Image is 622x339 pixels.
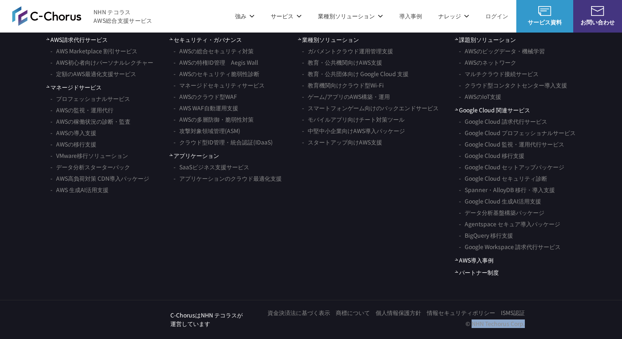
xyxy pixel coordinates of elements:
[268,308,330,317] a: 資金決済法に基づく表示
[50,104,113,116] a: AWSの監視・運用代行
[170,35,242,44] a: セキュリティ・ガバナンス
[302,57,382,68] a: 教育・公共機関向けAWS支援
[50,57,153,68] a: AWS初心者向けパーソナルレクチャー
[501,308,525,317] a: ISMS認証
[174,173,282,184] a: アプリケーションのクラウド最適化支援
[459,195,541,207] a: Google Cloud 生成AI活用支援
[302,102,439,114] a: スマートフォンゲーム向けのバックエンドサービス
[336,308,370,317] a: 商標について
[516,18,573,26] span: サービス資料
[50,93,130,104] a: プロフェッショナルサービス
[50,45,137,57] a: AWS Marketplace 割引サービス
[459,68,539,79] a: マルチクラウド接続サービス
[302,79,384,91] a: 教育機関向けクラウド型Wi-Fi
[174,136,273,148] a: クラウド型ID管理・統合認証(IDaaS)
[302,91,390,102] a: ゲーム/アプリのAWS構築・運用
[174,91,237,102] a: AWSのクラウド型WAF
[485,12,508,20] a: ログイン
[46,83,102,92] a: マネージドサービス
[174,114,254,125] a: AWSの多層防御・脆弱性対策
[573,18,622,26] span: お問い合わせ
[262,319,525,328] p: © NHN Techorus Corp.
[318,12,383,20] p: 業種別ソリューション
[459,79,567,91] a: クラウド型コンタクトセンター導入支援
[50,127,96,138] a: AWSの導入支援
[46,35,108,44] a: AWS請求代行サービス
[459,138,564,150] a: Google Cloud 監視・運用代行サービス
[302,125,405,136] a: 中堅中小企業向けAWS導入パッケージ
[459,150,524,161] a: Google Cloud 移行支援
[459,45,545,57] a: AWSのビッグデータ・機械学習
[271,12,302,20] p: サービス
[591,6,604,16] img: お問い合わせ
[174,102,238,114] a: AWS WAF自動運用支援
[12,6,152,26] a: AWS総合支援サービス C-Chorus NHN テコラスAWS総合支援サービス
[50,161,130,173] a: データ分析スターターパック
[459,116,547,127] a: Google Cloud 請求代行サービス
[50,68,136,79] a: 定額のAWS最適化支援サービス
[174,68,259,79] a: AWSのセキュリティ脆弱性診断
[302,114,405,125] a: モバイルアプリ向けチート対策ツール
[538,6,551,16] img: AWS総合支援サービス C-Chorus サービス資料
[459,91,501,102] a: AWSのIoT支援
[438,12,469,20] p: ナレッジ
[302,136,382,148] a: スタートアップ向けAWS支援
[459,241,561,252] a: Google Workspace 請求代行サービス
[459,218,560,230] a: Agentspace セキュア導入パッケージ
[302,68,409,79] a: 教育・公共団体向け Google Cloud 支援
[50,116,130,127] a: AWSの稼働状況の診断・監査
[50,173,149,184] a: AWS高負荷対策 CDN導入パッケージ
[459,57,516,68] a: AWSのネットワーク
[427,308,495,317] a: 情報セキュリティポリシー
[50,138,96,150] a: AWSの移行支援
[455,268,499,277] a: パートナー制度
[174,79,265,91] a: マネージドセキュリティサービス
[459,207,544,218] a: データ分析基盤構築パッケージ
[302,45,393,57] a: ガバメントクラウド運用管理支援
[170,311,243,328] p: C-ChorusはNHN テコラスが 運営しています
[459,230,513,241] a: BigQuery 移行支援
[399,12,422,20] a: 導入事例
[455,256,494,265] a: AWS導入事例
[50,150,128,161] a: VMware移行ソリューション
[376,308,421,317] a: 個人情報保護方針
[50,184,109,195] a: AWS 生成AI活用支援
[455,106,530,114] span: Google Cloud 関連サービス
[174,161,249,173] a: SaaSビジネス支援サービス
[459,184,555,195] a: Spanner・AlloyDB 移行・導入支援
[235,12,254,20] p: 強み
[459,161,564,173] a: Google Cloud セットアップパッケージ
[170,151,219,160] span: アプリケーション
[174,57,258,68] a: AWSの特権ID管理 Aegis Wall
[174,125,240,136] a: 攻撃対象領域管理(ASM)
[298,35,359,44] span: 業種別ソリューション
[174,45,254,57] a: AWSの総合セキュリティ対策
[459,127,576,138] a: Google Cloud プロフェッショナルサービス
[94,8,152,25] span: NHN テコラス AWS総合支援サービス
[459,173,547,184] a: Google Cloud セキュリティ診断
[455,35,516,44] span: 課題別ソリューション
[12,6,81,26] img: AWS総合支援サービス C-Chorus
